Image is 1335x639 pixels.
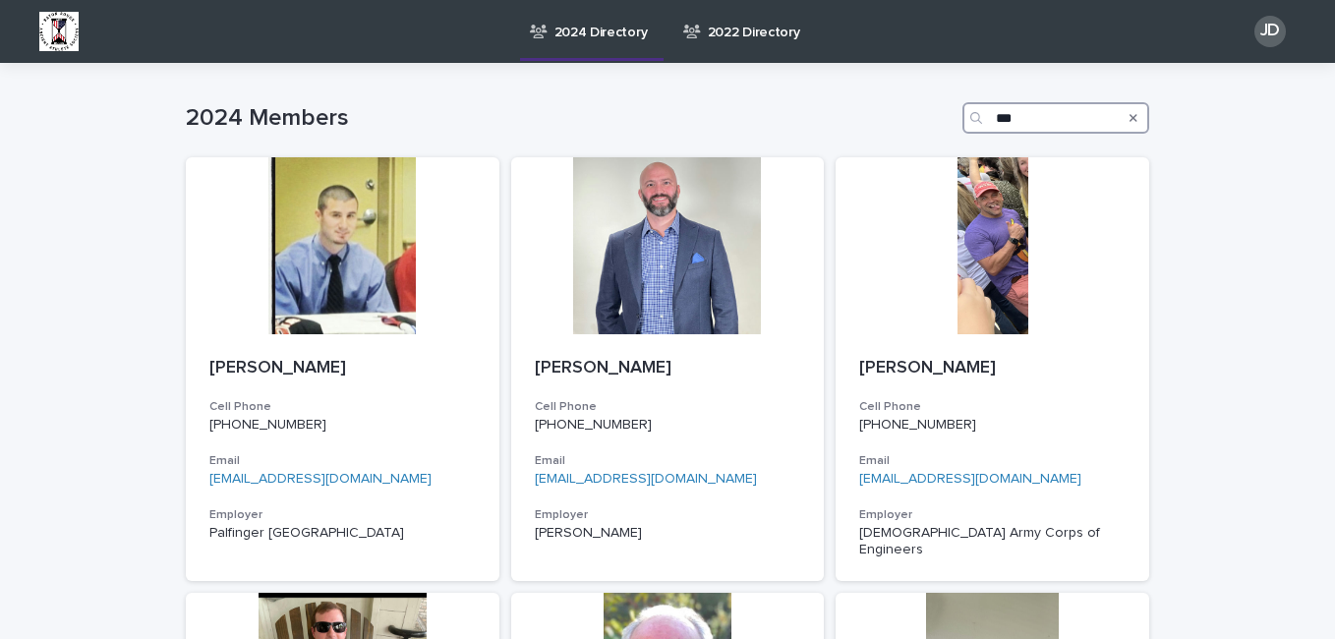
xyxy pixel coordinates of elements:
[962,102,1149,134] input: Search
[859,358,1126,379] p: [PERSON_NAME]
[535,358,801,379] p: [PERSON_NAME]
[39,12,79,51] img: BsxibNoaTPe9uU9VL587
[186,157,499,581] a: [PERSON_NAME]Cell Phone[PHONE_NUMBER]Email[EMAIL_ADDRESS][DOMAIN_NAME]EmployerPalfinger [GEOGRAPH...
[535,525,801,542] p: [PERSON_NAME]
[209,453,476,469] h3: Email
[511,157,825,581] a: [PERSON_NAME]Cell Phone[PHONE_NUMBER]Email[EMAIL_ADDRESS][DOMAIN_NAME]Employer[PERSON_NAME]
[535,472,757,486] a: [EMAIL_ADDRESS][DOMAIN_NAME]
[1254,16,1286,47] div: JD
[186,104,955,133] h1: 2024 Members
[859,453,1126,469] h3: Email
[209,507,476,523] h3: Employer
[859,418,976,432] a: [PHONE_NUMBER]
[209,472,432,486] a: [EMAIL_ADDRESS][DOMAIN_NAME]
[535,507,801,523] h3: Employer
[209,525,476,542] p: Palfinger [GEOGRAPHIC_DATA]
[209,399,476,415] h3: Cell Phone
[209,418,326,432] a: [PHONE_NUMBER]
[859,507,1126,523] h3: Employer
[859,472,1081,486] a: [EMAIL_ADDRESS][DOMAIN_NAME]
[535,418,652,432] a: [PHONE_NUMBER]
[535,453,801,469] h3: Email
[859,399,1126,415] h3: Cell Phone
[209,358,476,379] p: [PERSON_NAME]
[836,157,1149,581] a: [PERSON_NAME]Cell Phone[PHONE_NUMBER]Email[EMAIL_ADDRESS][DOMAIN_NAME]Employer[DEMOGRAPHIC_DATA] ...
[859,525,1126,558] p: [DEMOGRAPHIC_DATA] Army Corps of Engineers
[535,399,801,415] h3: Cell Phone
